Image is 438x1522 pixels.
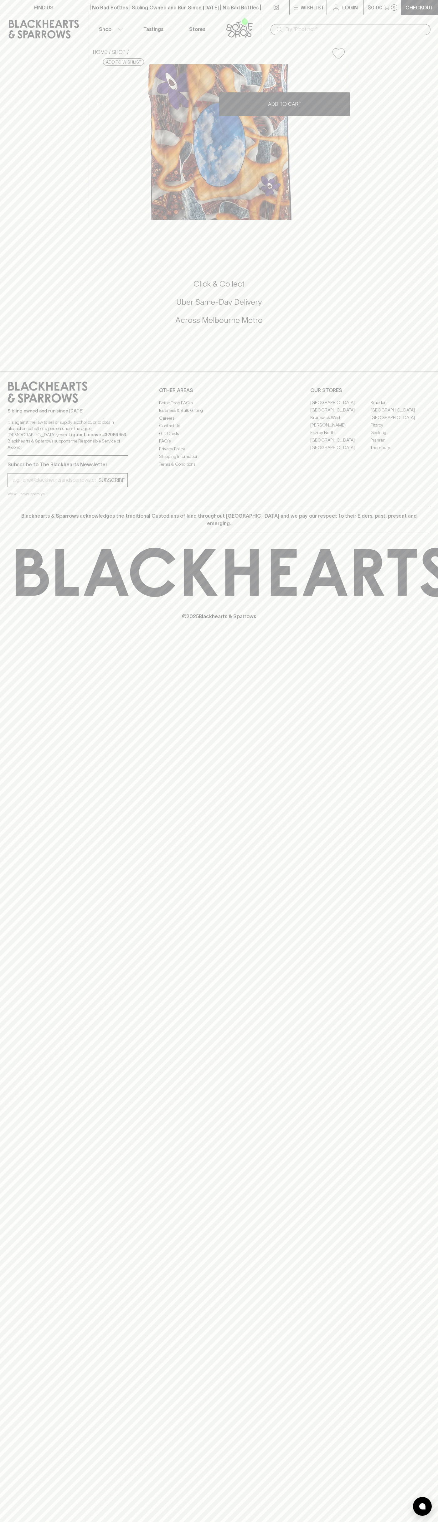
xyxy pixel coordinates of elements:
[368,4,383,11] p: $0.00
[131,15,175,43] a: Tastings
[88,64,350,220] img: PAM-Picnic.jpg
[310,399,370,406] a: [GEOGRAPHIC_DATA]
[330,46,347,62] button: Add to wishlist
[310,444,370,452] a: [GEOGRAPHIC_DATA]
[370,429,430,437] a: Geelong
[370,414,430,422] a: [GEOGRAPHIC_DATA]
[286,24,425,34] input: Try "Pinot noir"
[310,406,370,414] a: [GEOGRAPHIC_DATA]
[405,4,434,11] p: Checkout
[342,4,358,11] p: Login
[159,407,279,414] a: Business & Bulk Gifting
[88,15,132,43] button: Shop
[159,414,279,422] a: Careers
[159,453,279,460] a: Shipping Information
[159,460,279,468] a: Terms & Conditions
[12,512,426,527] p: Blackhearts & Sparrows acknowledges the traditional Custodians of land throughout [GEOGRAPHIC_DAT...
[8,419,128,450] p: It is against the law to sell or supply alcohol to, or to obtain alcohol on behalf of a person un...
[159,430,279,437] a: Gift Cards
[393,6,395,9] p: 0
[8,461,128,468] p: Subscribe to The Blackhearts Newsletter
[189,25,205,33] p: Stores
[143,25,163,33] p: Tastings
[8,297,430,307] h5: Uber Same-Day Delivery
[13,475,96,485] input: e.g. jane@blackheartsandsparrows.com.au
[93,49,107,55] a: HOME
[370,399,430,406] a: Braddon
[99,25,111,33] p: Shop
[96,474,127,487] button: SUBSCRIBE
[8,408,128,414] p: Sibling owned and run since [DATE]
[310,422,370,429] a: [PERSON_NAME]
[175,15,219,43] a: Stores
[310,437,370,444] a: [GEOGRAPHIC_DATA]
[8,254,430,359] div: Call to action block
[112,49,126,55] a: SHOP
[310,414,370,422] a: Brunswick West
[8,279,430,289] h5: Click & Collect
[370,406,430,414] a: [GEOGRAPHIC_DATA]
[159,422,279,430] a: Contact Us
[419,1503,425,1509] img: bubble-icon
[159,437,279,445] a: FAQ's
[219,92,350,116] button: ADD TO CART
[8,315,430,325] h5: Across Melbourne Metro
[34,4,54,11] p: FIND US
[8,491,128,497] p: We will never spam you
[159,445,279,453] a: Privacy Policy
[159,386,279,394] p: OTHER AREAS
[268,100,301,108] p: ADD TO CART
[159,399,279,406] a: Bottle Drop FAQ's
[370,437,430,444] a: Prahran
[310,429,370,437] a: Fitzroy North
[370,444,430,452] a: Thornbury
[301,4,324,11] p: Wishlist
[370,422,430,429] a: Fitzroy
[310,386,430,394] p: OUR STORES
[69,432,126,437] strong: Liquor License #32064953
[103,58,144,66] button: Add to wishlist
[99,476,125,484] p: SUBSCRIBE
